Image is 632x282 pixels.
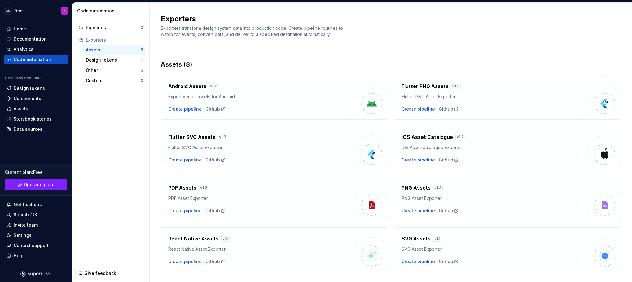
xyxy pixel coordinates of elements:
[14,232,32,238] div: Settings
[433,185,443,191] div: v 1.2
[4,220,68,230] a: Invite team
[14,222,38,228] div: Invite team
[77,8,147,14] div: Code automation
[84,270,116,276] span: Give feedback
[402,133,453,141] h4: iOS Asset Catalogue
[168,235,219,242] h4: React Native Assets
[168,184,196,192] h4: PDF Assets
[4,94,68,104] a: Components
[161,14,613,24] h2: Exporters
[4,210,68,220] button: Search ⌘K
[451,83,461,89] div: v 1.3
[14,46,33,52] div: Analytics
[4,34,68,44] a: Documentation
[141,68,143,73] div: 3
[140,58,143,63] div: 11
[221,236,230,242] div: v 1.1
[168,246,345,252] div: React Native Asset Exporter
[83,65,146,75] button: Other3
[4,7,12,15] div: KS
[4,83,68,93] a: Design tokens
[168,94,345,100] div: Export vector assets for Android
[14,95,41,102] div: Components
[64,8,66,13] div: K
[402,94,578,100] div: Flutter PNG Asset Exporter
[14,36,47,42] div: Documentation
[402,246,578,252] div: SVG Asset Exporter
[86,37,143,43] div: Exporters
[83,55,146,65] button: Design tokens11
[86,24,141,31] div: Pipelines
[14,212,37,218] div: Search ⌘K
[86,77,141,84] div: Custom
[14,26,26,32] div: Home
[402,144,578,151] div: iOS Asset Catalogue Exporter
[14,201,42,208] div: Notifications
[205,258,226,265] a: Github
[402,157,435,163] button: Create pipeline
[168,106,202,112] button: Create pipeline
[439,208,459,214] a: Github
[14,126,42,132] div: Data sources
[4,114,68,124] a: Storybook stories
[402,82,449,90] h4: Flutter PNG Assets
[76,23,146,33] a: Pipelines0
[4,44,68,54] a: Analytics
[168,82,206,90] h4: Android Assets
[439,106,459,112] a: Github
[209,83,218,89] div: v 1.2
[205,106,226,112] a: Github
[161,60,621,69] div: Assets (8)
[205,208,226,214] a: Github
[20,271,51,277] svg: Supernova Logo
[5,179,67,190] a: Upgrade plan
[83,76,146,86] a: Custom0
[402,258,435,265] button: Create pipeline
[14,106,28,112] div: Assets
[86,67,141,73] div: Other
[4,104,68,114] a: Assets
[14,56,51,63] div: Code automation
[402,195,578,201] div: PNG Asset Exporter
[4,124,68,134] a: Data sources
[168,258,202,265] button: Create pipeline
[14,253,24,259] div: Help
[168,157,202,163] button: Create pipeline
[402,235,431,242] h4: SVG Assets
[75,268,120,279] button: Give feedback
[83,45,146,55] button: Assets8
[218,134,227,140] div: v 1.3
[439,258,459,265] a: Github
[168,195,345,201] div: PDF Asset Exporter
[14,242,49,249] div: Contact support
[86,57,140,63] div: Design tokens
[402,106,435,112] button: Create pipeline
[14,85,45,91] div: Design tokens
[141,25,143,30] div: 0
[4,24,68,34] a: Home
[86,47,141,53] div: Assets
[5,169,67,175] div: Current plan : Free
[439,157,459,163] a: Github
[168,208,202,214] button: Create pipeline
[141,78,143,83] div: 0
[4,230,68,240] a: Settings
[402,208,435,214] button: Create pipeline
[14,8,23,14] div: first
